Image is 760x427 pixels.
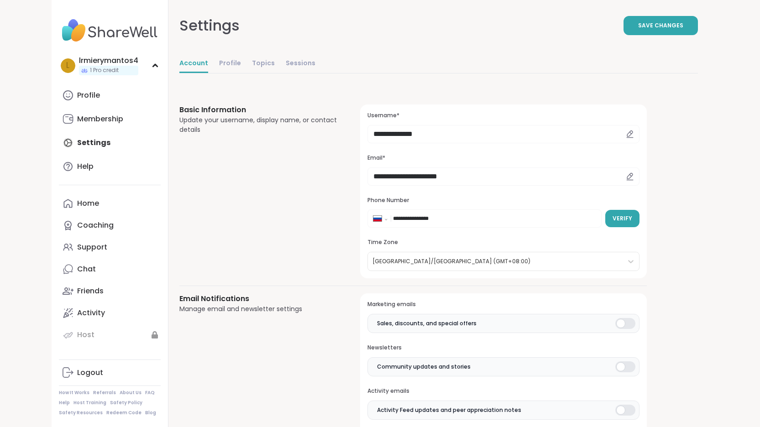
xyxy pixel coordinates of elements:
div: Coaching [77,220,114,230]
h3: Newsletters [367,344,639,352]
img: ShareWell Nav Logo [59,15,161,47]
a: About Us [120,390,142,396]
a: Activity [59,302,161,324]
a: Blog [145,410,156,416]
a: Help [59,400,70,406]
a: Profile [59,84,161,106]
a: How It Works [59,390,89,396]
div: Chat [77,264,96,274]
a: Help [59,156,161,177]
a: Profile [219,55,241,73]
a: Safety Resources [59,410,103,416]
div: Update your username, display name, or contact details [179,115,339,135]
span: 1 Pro credit [90,67,119,74]
span: Community updates and stories [377,363,471,371]
a: Home [59,193,161,214]
a: Topics [252,55,275,73]
a: Host Training [73,400,106,406]
div: Manage email and newsletter settings [179,304,339,314]
h3: Email* [367,154,639,162]
div: Home [77,198,99,208]
div: Help [77,161,94,172]
a: Host [59,324,161,346]
div: Profile [77,90,100,100]
div: Settings [179,15,240,36]
span: Save Changes [638,21,683,30]
h3: Activity emails [367,387,639,395]
a: Referrals [93,390,116,396]
span: Sales, discounts, and special offers [377,319,477,328]
span: l [66,60,69,72]
h3: Basic Information [179,104,339,115]
div: Friends [77,286,104,296]
div: Membership [77,114,123,124]
a: FAQ [145,390,155,396]
a: Safety Policy [110,400,142,406]
h3: Marketing emails [367,301,639,308]
h3: Username* [367,112,639,120]
div: Activity [77,308,105,318]
h3: Phone Number [367,197,639,204]
a: Coaching [59,214,161,236]
div: Support [77,242,107,252]
a: Membership [59,108,161,130]
span: Verify [613,214,632,223]
h3: Time Zone [367,239,639,246]
div: lrmierymantos4 [79,56,138,66]
a: Account [179,55,208,73]
a: Support [59,236,161,258]
div: Host [77,330,94,340]
button: Verify [605,210,639,227]
a: Friends [59,280,161,302]
button: Save Changes [624,16,698,35]
h3: Email Notifications [179,293,339,304]
a: Chat [59,258,161,280]
a: Redeem Code [106,410,142,416]
span: Activity Feed updates and peer appreciation notes [377,406,521,414]
div: Logout [77,368,103,378]
a: Sessions [286,55,315,73]
a: Logout [59,362,161,384]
